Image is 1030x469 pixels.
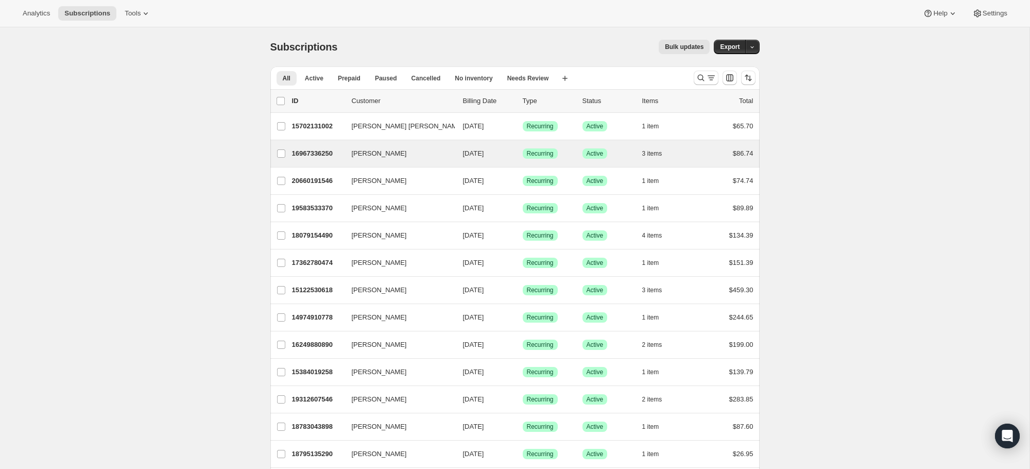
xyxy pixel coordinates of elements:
[283,74,290,82] span: All
[352,176,407,186] span: [PERSON_NAME]
[292,148,344,159] p: 16967336250
[292,230,344,241] p: 18079154490
[733,149,753,157] span: $86.74
[642,119,671,133] button: 1 item
[587,204,604,212] span: Active
[411,74,441,82] span: Cancelled
[557,71,573,86] button: Create new view
[292,447,753,461] div: 18795135290[PERSON_NAME][DATE]SuccessRecurringSuccessActive1 item$26.95
[714,40,746,54] button: Export
[527,231,554,240] span: Recurring
[292,310,753,325] div: 14974910778[PERSON_NAME][DATE]SuccessRecurringSuccessActive1 item$244.65
[352,312,407,323] span: [PERSON_NAME]
[733,204,753,212] span: $89.89
[292,96,753,106] div: IDCustomerBilling DateTypeStatusItemsTotal
[694,71,718,85] button: Search and filter results
[729,341,753,348] span: $199.00
[346,255,449,271] button: [PERSON_NAME]
[527,259,554,267] span: Recurring
[346,337,449,353] button: [PERSON_NAME]
[463,313,484,321] span: [DATE]
[587,177,604,185] span: Active
[527,177,554,185] span: Recurring
[346,173,449,189] button: [PERSON_NAME]
[587,450,604,458] span: Active
[463,286,484,294] span: [DATE]
[523,96,574,106] div: Type
[729,286,753,294] span: $459.30
[642,174,671,188] button: 1 item
[346,391,449,408] button: [PERSON_NAME]
[642,286,662,294] span: 3 items
[346,418,449,435] button: [PERSON_NAME]
[729,368,753,376] span: $139.79
[346,309,449,326] button: [PERSON_NAME]
[352,258,407,268] span: [PERSON_NAME]
[733,450,753,458] span: $26.95
[58,6,116,21] button: Subscriptions
[733,423,753,430] span: $87.60
[642,149,662,158] span: 3 items
[587,341,604,349] span: Active
[642,122,659,130] span: 1 item
[733,177,753,185] span: $74.74
[352,449,407,459] span: [PERSON_NAME]
[642,228,674,243] button: 4 items
[729,259,753,266] span: $151.39
[642,313,659,322] span: 1 item
[463,395,484,403] span: [DATE]
[659,40,710,54] button: Bulk updates
[587,259,604,267] span: Active
[527,122,554,130] span: Recurring
[642,341,662,349] span: 2 items
[292,365,753,379] div: 15384019258[PERSON_NAME][DATE]SuccessRecurringSuccessActive1 item$139.79
[527,368,554,376] span: Recurring
[917,6,964,21] button: Help
[642,146,674,161] button: 3 items
[352,203,407,213] span: [PERSON_NAME]
[292,96,344,106] p: ID
[733,122,753,130] span: $65.70
[352,96,455,106] p: Customer
[642,256,671,270] button: 1 item
[642,365,671,379] button: 1 item
[352,422,407,432] span: [PERSON_NAME]
[352,367,407,377] span: [PERSON_NAME]
[338,74,360,82] span: Prepaid
[292,338,753,352] div: 16249880890[PERSON_NAME][DATE]SuccessRecurringSuccessActive2 items$199.00
[292,422,344,432] p: 18783043898
[527,204,554,212] span: Recurring
[352,121,463,131] span: [PERSON_NAME] [PERSON_NAME]
[642,177,659,185] span: 1 item
[642,395,662,404] span: 2 items
[527,395,554,404] span: Recurring
[527,423,554,431] span: Recurring
[642,231,662,240] span: 4 items
[463,204,484,212] span: [DATE]
[346,200,449,216] button: [PERSON_NAME]
[463,259,484,266] span: [DATE]
[995,424,1020,448] div: Open Intercom Messenger
[346,118,449,135] button: [PERSON_NAME] [PERSON_NAME]
[729,395,753,403] span: $283.85
[983,9,1007,18] span: Settings
[292,283,753,297] div: 15122530618[PERSON_NAME][DATE]SuccessRecurringSuccessActive3 items$459.30
[527,450,554,458] span: Recurring
[346,282,449,298] button: [PERSON_NAME]
[587,122,604,130] span: Active
[642,283,674,297] button: 3 items
[587,286,604,294] span: Active
[642,392,674,407] button: 2 items
[292,176,344,186] p: 20660191546
[966,6,1014,21] button: Settings
[346,227,449,244] button: [PERSON_NAME]
[527,313,554,322] span: Recurring
[463,231,484,239] span: [DATE]
[292,340,344,350] p: 16249880890
[463,423,484,430] span: [DATE]
[16,6,56,21] button: Analytics
[463,450,484,458] span: [DATE]
[64,9,110,18] span: Subscriptions
[642,96,694,106] div: Items
[292,392,753,407] div: 19312607546[PERSON_NAME][DATE]SuccessRecurringSuccessActive2 items$283.85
